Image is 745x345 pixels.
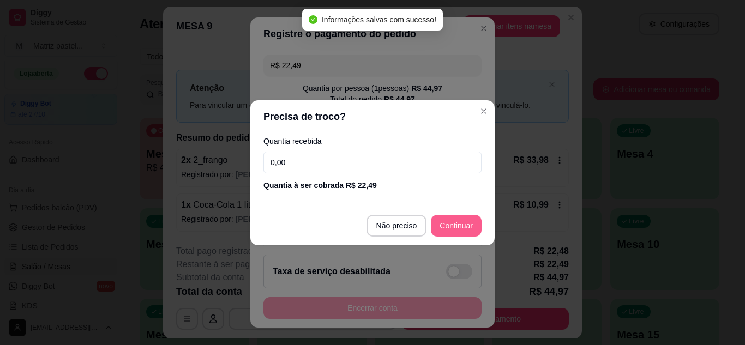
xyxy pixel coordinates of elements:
[322,15,436,24] span: Informações salvas com sucesso!
[250,100,495,133] header: Precisa de troco?
[263,137,482,145] label: Quantia recebida
[263,180,482,191] div: Quantia à ser cobrada R$ 22,49
[367,215,427,237] button: Não preciso
[431,215,482,237] button: Continuar
[475,102,492,120] button: Close
[309,15,317,24] span: check-circle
